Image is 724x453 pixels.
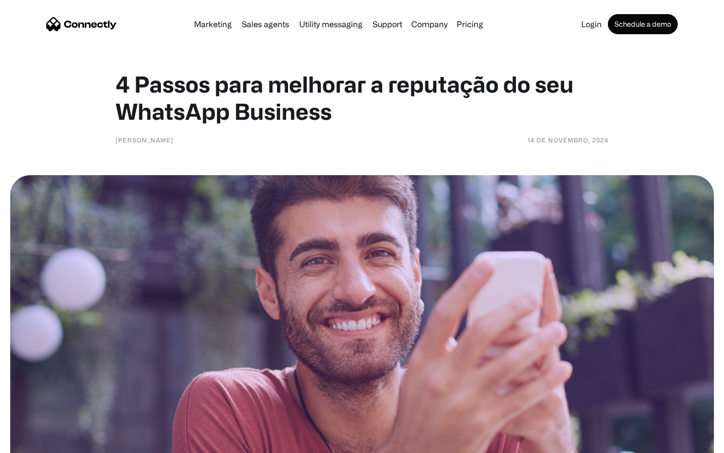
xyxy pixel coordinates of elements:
[116,135,173,145] div: [PERSON_NAME]
[46,17,117,32] a: home
[527,135,608,145] div: 14 de novembro, 2024
[411,17,447,31] div: Company
[190,20,236,28] a: Marketing
[408,17,450,31] div: Company
[577,20,606,28] a: Login
[369,20,406,28] a: Support
[295,20,367,28] a: Utility messaging
[452,20,487,28] a: Pricing
[20,435,60,449] ul: Language list
[608,14,678,34] a: Schedule a demo
[10,435,60,449] aside: Language selected: English
[238,20,293,28] a: Sales agents
[116,70,608,125] h1: 4 Passos para melhorar a reputação do seu WhatsApp Business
